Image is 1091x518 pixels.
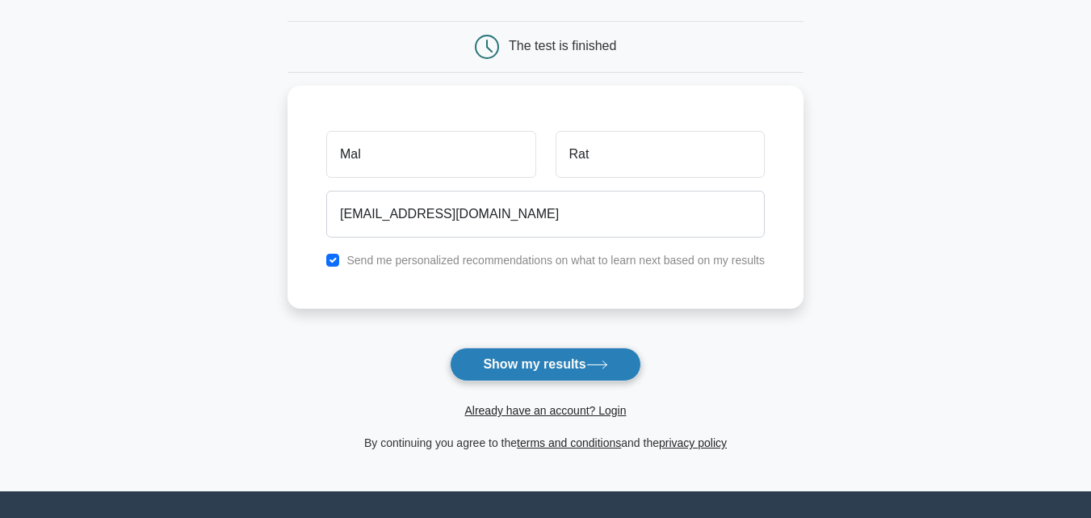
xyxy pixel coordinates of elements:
input: Last name [556,131,765,178]
label: Send me personalized recommendations on what to learn next based on my results [346,254,765,267]
a: privacy policy [659,436,727,449]
input: First name [326,131,535,178]
button: Show my results [450,347,640,381]
a: Already have an account? Login [464,404,626,417]
div: The test is finished [509,39,616,53]
a: terms and conditions [517,436,621,449]
input: Email [326,191,765,238]
div: By continuing you agree to the and the [278,433,813,453]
